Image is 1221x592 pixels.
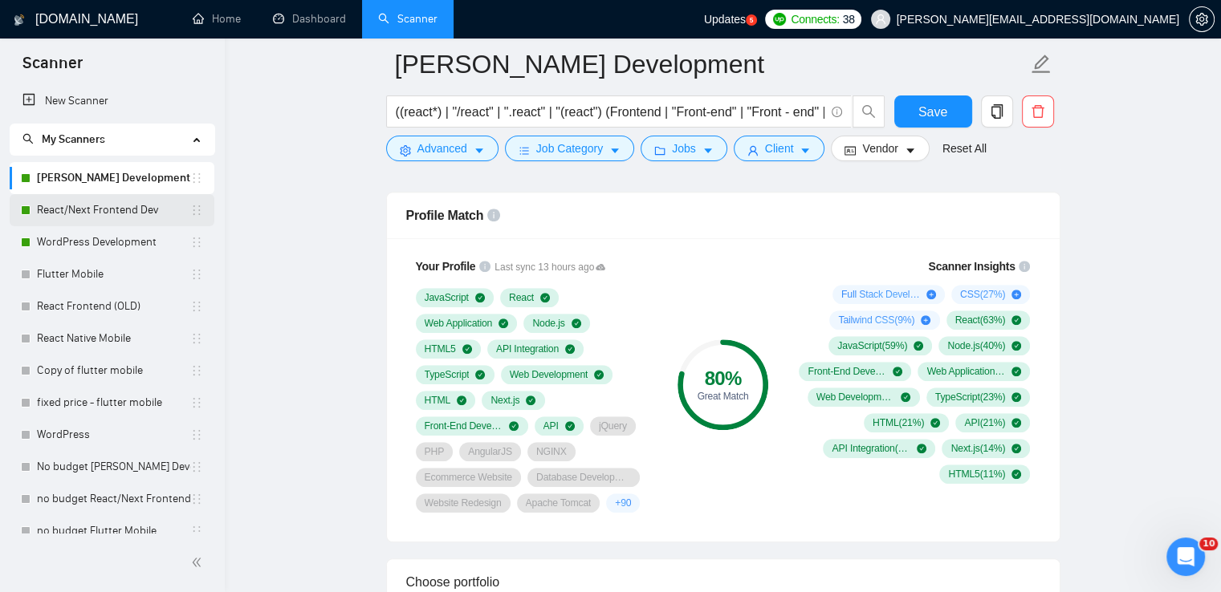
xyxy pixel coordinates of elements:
button: idcardVendorcaret-down [831,136,929,161]
span: Scanner Insights [928,261,1015,272]
span: user [747,144,759,156]
button: delete [1022,95,1054,128]
span: HTML [425,394,451,407]
a: New Scanner [22,85,201,117]
span: caret-down [609,144,621,156]
span: check-circle [509,421,519,431]
span: delete [1023,104,1053,119]
span: check-circle [1011,315,1021,325]
button: copy [981,95,1013,128]
span: holder [190,460,203,473]
a: React/Next Frontend Dev [37,194,190,226]
button: setting [1189,6,1215,32]
a: 5 [746,14,757,26]
span: Connects: [791,10,839,28]
span: caret-down [905,144,916,156]
li: WordPress [10,419,214,451]
span: + 90 [615,497,631,509]
div: 80 % [678,369,768,388]
li: New Scanner [10,85,214,117]
span: info-circle [832,107,842,117]
li: No budget MERN Stack Development [10,451,214,483]
a: setting [1189,13,1215,26]
span: Node.js [532,317,564,330]
a: React Frontend (OLD) [37,290,190,322]
span: check-circle [475,293,485,302]
span: HTML5 [425,343,456,355]
span: PHP [425,445,445,458]
span: edit [1031,54,1052,75]
img: logo [14,7,25,33]
span: Database Development [536,471,631,484]
input: Scanner name... [395,44,1028,84]
a: React Native Mobile [37,322,190,355]
li: React Frontend (OLD) [10,290,214,322]
span: Website Redesign [425,497,502,509]
span: Ecommerce Website [425,471,512,484]
span: Front-End Development ( 32 %) [808,365,886,378]
span: check-circle [457,395,466,405]
li: React/Next Frontend Dev [10,194,214,226]
a: WordPress [37,419,190,451]
span: CSS ( 27 %) [960,288,1005,301]
span: check-circle [930,418,940,428]
span: holder [190,396,203,409]
span: holder [190,268,203,281]
span: Web Development ( 24 %) [816,391,895,403]
a: fixed price - flutter mobile [37,387,190,419]
span: Web Development [510,368,588,381]
span: check-circle [893,367,902,376]
span: holder [190,204,203,217]
li: MERN Stack Development [10,162,214,194]
span: Vendor [862,140,897,157]
span: Node.js ( 40 %) [947,339,1005,352]
span: holder [190,493,203,505]
span: info-circle [487,209,500,221]
span: caret-down [702,144,714,156]
span: setting [400,144,411,156]
span: caret-down [474,144,485,156]
span: holder [190,236,203,249]
a: searchScanner [378,12,438,26]
img: upwork-logo.png [773,13,786,26]
button: folderJobscaret-down [641,136,727,161]
li: Flutter Mobile [10,258,214,290]
span: 10 [1199,537,1218,550]
span: Next.js ( 14 %) [950,442,1005,455]
span: holder [190,332,203,345]
span: caret-down [800,144,811,156]
a: No budget [PERSON_NAME] Development [37,451,190,483]
span: check-circle [914,341,923,351]
span: double-left [191,554,207,570]
a: Flutter Mobile [37,258,190,290]
a: no budget Flutter Mobile [37,515,190,547]
a: Copy of flutter mobile [37,355,190,387]
span: Web Application ( 24 %) [926,365,1005,378]
span: Your Profile [416,260,476,273]
span: check-circle [475,370,485,379]
span: check-circle [1011,469,1021,479]
span: bars [519,144,530,156]
span: plus-circle [1011,290,1021,299]
span: check-circle [1011,418,1021,428]
li: WordPress Development [10,226,214,258]
span: API Integration ( 16 %) [832,442,910,455]
span: copy [982,104,1012,119]
span: holder [190,525,203,537]
span: NGINX [536,445,567,458]
span: info-circle [1019,261,1030,272]
span: check-circle [572,318,581,328]
button: userClientcaret-down [734,136,825,161]
button: search [853,95,885,128]
span: Updates [704,13,746,26]
span: TypeScript ( 23 %) [935,391,1006,403]
button: barsJob Categorycaret-down [505,136,634,161]
span: check-circle [462,344,472,354]
span: Apache Tomcat [526,497,592,509]
span: JavaScript [425,291,469,304]
span: React ( 63 %) [955,314,1006,326]
a: no budget React/Next Frontend Dev [37,483,190,515]
span: Save [918,102,947,122]
span: Jobs [672,140,696,157]
span: check-circle [917,444,926,453]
